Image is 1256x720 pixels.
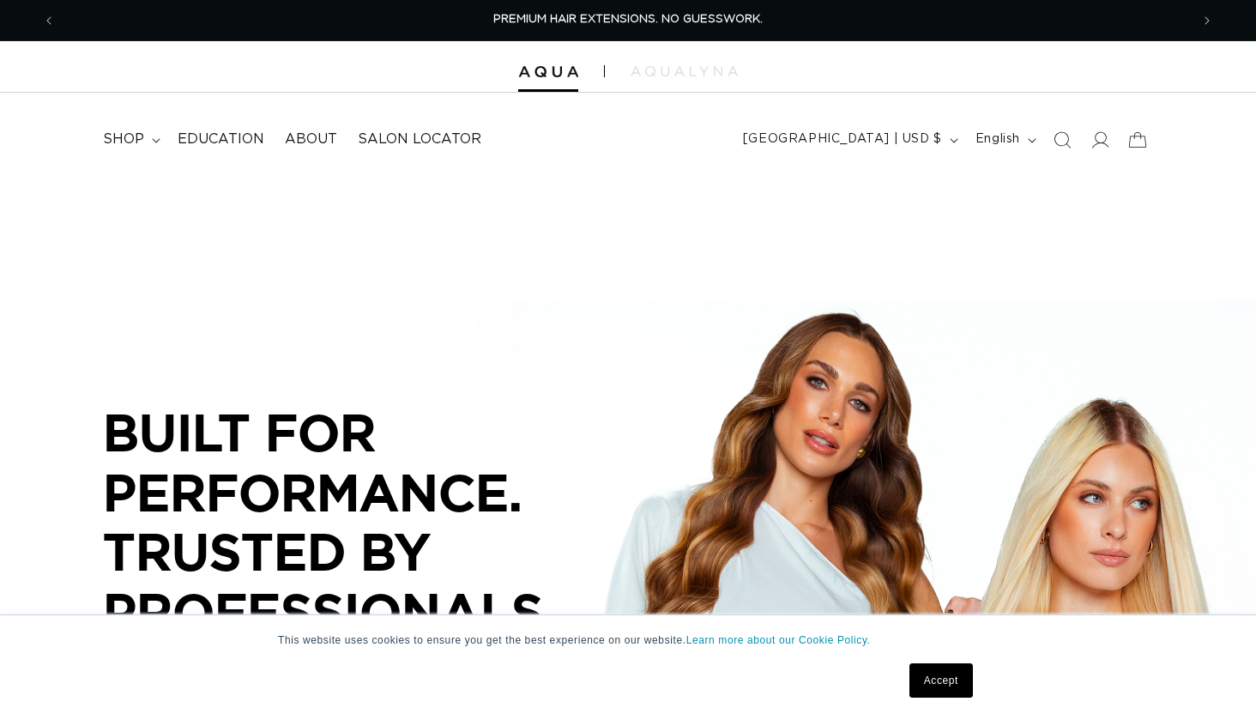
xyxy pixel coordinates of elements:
a: About [275,120,347,159]
img: Aqua Hair Extensions [518,66,578,78]
button: [GEOGRAPHIC_DATA] | USD $ [733,124,965,156]
img: aqualyna.com [631,66,738,76]
span: PREMIUM HAIR EXTENSIONS. NO GUESSWORK. [493,14,763,25]
span: [GEOGRAPHIC_DATA] | USD $ [743,130,942,148]
span: Education [178,130,264,148]
button: Previous announcement [30,4,68,37]
a: Learn more about our Cookie Policy. [686,634,871,646]
p: BUILT FOR PERFORMANCE. TRUSTED BY PROFESSIONALS. [103,402,618,641]
span: Salon Locator [358,130,481,148]
a: Accept [909,663,973,698]
p: This website uses cookies to ensure you get the best experience on our website. [278,632,978,648]
button: English [965,124,1043,156]
summary: shop [93,120,167,159]
span: English [975,130,1020,148]
button: Next announcement [1188,4,1226,37]
span: About [285,130,337,148]
summary: Search [1043,121,1081,159]
a: Education [167,120,275,159]
a: Salon Locator [347,120,492,159]
span: shop [103,130,144,148]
